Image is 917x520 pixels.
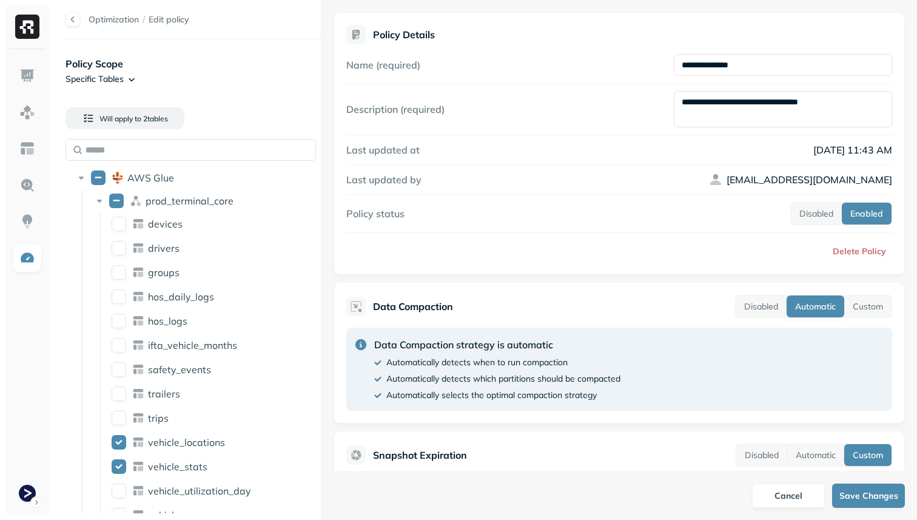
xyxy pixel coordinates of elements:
img: Query Explorer [19,177,35,193]
label: Policy status [346,208,405,220]
div: driversdrivers [107,238,317,258]
label: Name (required) [346,59,420,71]
p: / [143,14,145,25]
button: Custom [844,295,892,317]
button: Automatic [787,295,844,317]
button: hos_logs [112,314,126,328]
button: Automatic [787,444,844,466]
button: Cancel [752,484,825,508]
button: groups [112,265,126,280]
button: vehicle_locations [112,435,126,450]
p: Specific Tables [65,73,124,85]
p: Policy Scope [65,56,321,71]
p: hos_logs [148,315,187,327]
div: groupsgroups [107,263,317,282]
img: Ryft [15,15,39,39]
button: vehicle_stats [112,459,126,474]
div: prod_terminal_coreprod_terminal_core [89,191,317,211]
span: 2 table s [141,114,168,123]
p: [EMAIL_ADDRESS][DOMAIN_NAME] [727,172,892,187]
img: Optimization [19,250,35,266]
div: ifta_vehicle_monthsifta_vehicle_months [107,336,317,355]
p: Snapshot Expiration [373,448,467,462]
p: Automatically detects when to run compaction [386,357,568,368]
p: vehicle_utilization_day [148,485,251,497]
button: vehicle_utilization_day [112,484,126,498]
button: Disabled [736,444,787,466]
img: Assets [19,104,35,120]
button: trips [112,411,126,425]
img: Dashboard [19,68,35,84]
img: Asset Explorer [19,141,35,157]
button: Disabled [736,295,787,317]
img: Terminal [19,485,36,502]
p: safety_events [148,363,211,376]
p: trips [148,412,169,424]
div: trailerstrailers [107,384,317,404]
p: devices [148,218,183,230]
button: ifta_vehicle_months [112,338,126,353]
p: groups [148,266,180,279]
p: Data Compaction strategy is automatic [374,337,620,352]
div: devicesdevices [107,214,317,234]
label: Last updated at [346,144,420,156]
label: Description (required) [346,103,445,115]
p: drivers [148,242,180,254]
button: trailers [112,387,126,401]
span: Will apply to [99,114,141,123]
div: AWS GlueAWS Glue [70,168,316,187]
p: Automatically detects which partitions should be compacted [386,373,620,385]
p: Automatically selects the optimal compaction strategy [386,390,597,401]
button: prod_terminal_core [109,194,124,208]
nav: breadcrumb [89,14,189,25]
span: Edit policy [149,14,189,25]
div: vehicle_utilization_dayvehicle_utilization_day [107,481,317,501]
p: vehicle_locations [148,436,225,448]
button: safety_events [112,362,126,377]
p: ifta_vehicle_months [148,339,237,351]
a: Optimization [89,14,139,25]
p: Data Compaction [373,299,453,314]
button: Disabled [791,203,842,225]
button: hos_daily_logs [112,289,126,304]
div: hos_logshos_logs [107,311,317,331]
label: Last updated by [346,174,422,186]
p: AWS Glue [127,172,174,184]
button: devices [112,217,126,231]
div: tripstrips [107,408,317,428]
img: Insights [19,214,35,229]
div: safety_eventssafety_events [107,360,317,379]
div: vehicle_statsvehicle_stats [107,457,317,476]
div: hos_daily_logshos_daily_logs [107,287,317,306]
p: trailers [148,388,180,400]
button: Custom [844,444,892,466]
div: vehicle_locationsvehicle_locations [107,433,317,452]
p: hos_daily_logs [148,291,214,303]
button: Enabled [842,203,892,225]
button: AWS Glue [91,171,106,185]
p: prod_terminal_core [146,195,233,207]
p: vehicle_stats [148,461,207,473]
button: Save Changes [832,484,905,508]
p: [DATE] 11:43 AM [674,143,892,157]
button: Will apply to 2tables [65,107,184,129]
button: Delete Policy [823,240,892,262]
p: Policy Details [373,29,435,41]
button: drivers [112,241,126,255]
